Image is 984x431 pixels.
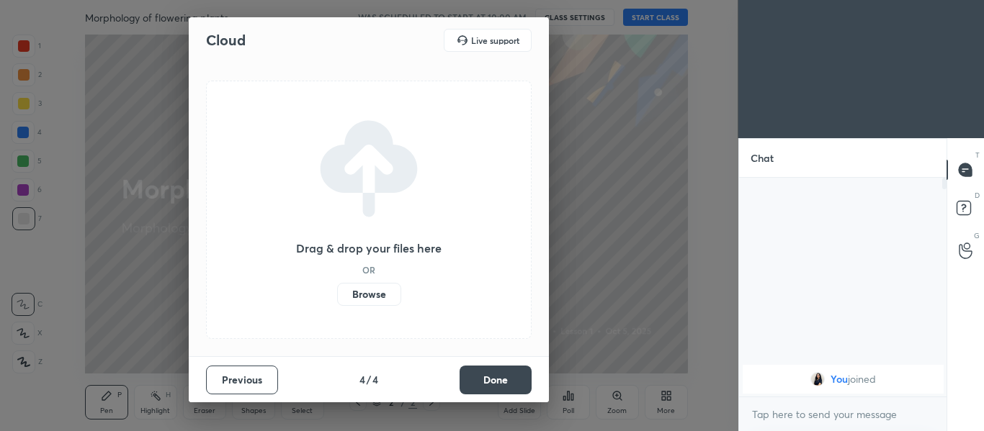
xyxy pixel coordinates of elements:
h4: 4 [359,372,365,387]
p: Chat [739,139,785,177]
p: G [974,230,980,241]
img: 5ed39f205c4b48d6a8ae94aa2b95cbdd.jpg [810,372,825,386]
span: You [831,373,848,385]
button: Previous [206,366,278,394]
p: D [975,190,980,201]
div: grid [739,362,947,396]
h2: Cloud [206,31,246,50]
h3: Drag & drop your files here [296,242,442,254]
p: T [975,150,980,160]
h4: / [367,372,371,387]
span: joined [848,373,876,385]
h5: Live support [471,36,519,45]
button: Done [460,366,532,394]
h5: OR [362,266,375,274]
h4: 4 [372,372,378,387]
